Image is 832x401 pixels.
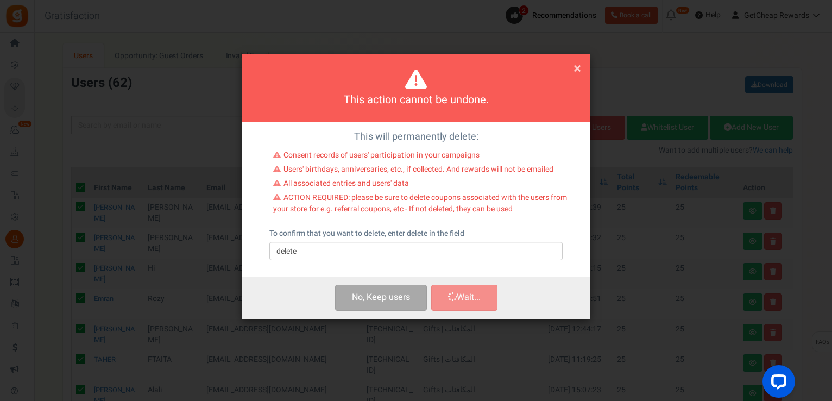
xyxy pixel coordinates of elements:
[406,291,410,304] span: s
[335,285,427,310] button: No, Keep users
[269,228,464,239] label: To confirm that you want to delete, enter delete in the field
[269,242,563,260] input: delete
[250,130,582,144] p: This will permanently delete:
[256,92,576,108] h4: This action cannot be undone.
[573,58,581,79] span: ×
[273,178,567,192] li: All associated entries and users' data
[273,150,567,164] li: Consent records of users' participation in your campaigns
[273,192,567,217] li: ACTION REQUIRED: please be sure to delete coupons associated with the users from your store for e...
[273,164,567,178] li: Users' birthdays, anniversaries, etc., if collected. And rewards will not be emailed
